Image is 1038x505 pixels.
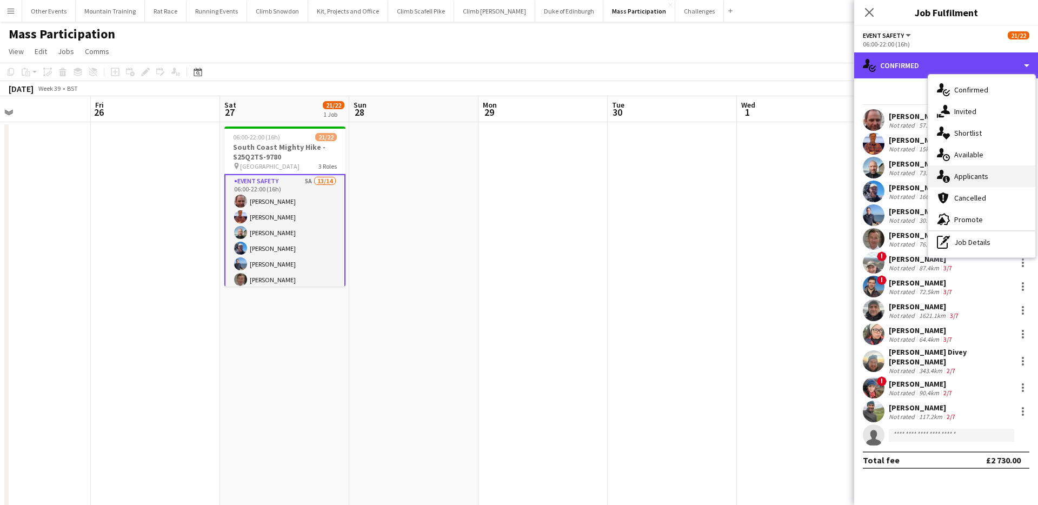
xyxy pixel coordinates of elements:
[889,183,957,192] div: [PERSON_NAME]
[22,1,76,22] button: Other Events
[145,1,187,22] button: Rat Race
[954,193,986,203] span: Cancelled
[917,240,941,248] div: 76.7km
[54,44,78,58] a: Jobs
[675,1,724,22] button: Challenges
[889,379,954,389] div: [PERSON_NAME]
[943,288,952,296] app-skills-label: 3/7
[917,335,941,343] div: 64.4km
[889,335,917,343] div: Not rated
[224,127,345,287] app-job-card: 06:00-22:00 (16h)21/22South Coast Mighty Hike - S25Q2TS-9780 [GEOGRAPHIC_DATA]3 RolesEvent Safety...
[863,455,900,466] div: Total fee
[917,169,941,177] div: 73.4km
[889,325,954,335] div: [PERSON_NAME]
[947,413,955,421] app-skills-label: 2/7
[889,207,954,216] div: [PERSON_NAME]
[917,121,941,129] div: 57.2km
[854,5,1038,19] h3: Job Fulfilment
[889,311,917,320] div: Not rated
[354,100,367,110] span: Sun
[388,1,454,22] button: Climb Scafell Pike
[917,288,941,296] div: 72.5km
[9,83,34,94] div: [DATE]
[308,1,388,22] button: Kit, Projects and Office
[889,302,961,311] div: [PERSON_NAME]
[889,169,917,177] div: Not rated
[854,52,1038,78] div: Confirmed
[863,40,1029,48] div: 06:00-22:00 (16h)
[318,162,337,170] span: 3 Roles
[30,44,51,58] a: Edit
[877,275,887,285] span: !
[917,192,944,201] div: 166.1km
[917,145,936,153] div: 15km
[224,174,345,420] app-card-role: Event Safety5A13/1406:00-22:00 (16h)[PERSON_NAME][PERSON_NAME][PERSON_NAME][PERSON_NAME][PERSON_N...
[917,389,941,397] div: 90.4km
[889,288,917,296] div: Not rated
[187,1,247,22] button: Running Events
[917,367,944,375] div: 343.4km
[889,145,917,153] div: Not rated
[986,455,1021,466] div: £2 730.00
[224,100,236,110] span: Sat
[223,106,236,118] span: 27
[889,347,1012,367] div: [PERSON_NAME] Divey [PERSON_NAME]
[85,46,109,56] span: Comms
[889,278,954,288] div: [PERSON_NAME]
[454,1,535,22] button: Climb [PERSON_NAME]
[943,389,952,397] app-skills-label: 2/7
[917,413,944,421] div: 117.2km
[889,403,957,413] div: [PERSON_NAME]
[741,100,755,110] span: Wed
[943,335,952,343] app-skills-label: 3/7
[943,264,952,272] app-skills-label: 3/7
[481,106,497,118] span: 29
[917,311,948,320] div: 1621.1km
[233,133,280,141] span: 06:00-22:00 (16h)
[610,106,624,118] span: 30
[954,215,983,224] span: Promote
[9,46,24,56] span: View
[950,311,959,320] app-skills-label: 3/7
[81,44,114,58] a: Comms
[535,1,603,22] button: Duke of Edinburgh
[954,107,976,116] span: Invited
[889,254,954,264] div: [PERSON_NAME]
[954,85,988,95] span: Confirmed
[954,128,982,138] span: Shortlist
[58,46,74,56] span: Jobs
[224,142,345,162] h3: South Coast Mighty Hike - S25Q2TS-9780
[740,106,755,118] span: 1
[889,192,917,201] div: Not rated
[889,413,917,421] div: Not rated
[889,389,917,397] div: Not rated
[877,376,887,386] span: !
[67,84,78,92] div: BST
[483,100,497,110] span: Mon
[863,31,904,39] span: Event Safety
[889,121,917,129] div: Not rated
[247,1,308,22] button: Climb Snowdon
[954,171,988,181] span: Applicants
[9,26,115,42] h1: Mass Participation
[928,231,1035,253] div: Job Details
[1008,31,1029,39] span: 21/22
[612,100,624,110] span: Tue
[36,84,63,92] span: Week 39
[315,133,337,141] span: 21/22
[94,106,104,118] span: 26
[917,264,941,272] div: 87.4km
[954,150,983,160] span: Available
[240,162,300,170] span: [GEOGRAPHIC_DATA]
[877,251,887,261] span: !
[323,101,344,109] span: 21/22
[947,367,955,375] app-skills-label: 2/7
[889,135,949,145] div: [PERSON_NAME]
[889,264,917,272] div: Not rated
[4,44,28,58] a: View
[889,111,954,121] div: [PERSON_NAME]
[95,100,104,110] span: Fri
[889,240,917,248] div: Not rated
[889,216,917,224] div: Not rated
